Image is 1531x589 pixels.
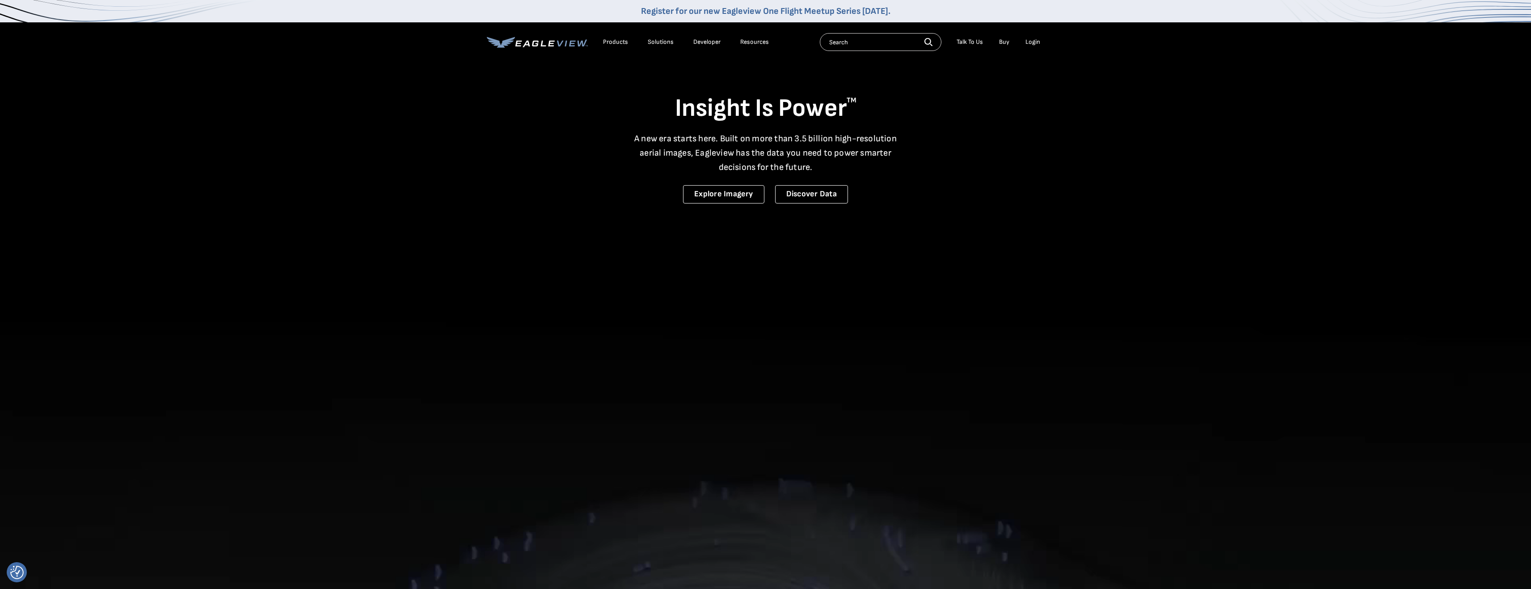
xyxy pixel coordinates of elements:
div: Products [603,38,628,46]
a: Discover Data [775,185,848,203]
div: Resources [740,38,769,46]
a: Register for our new Eagleview One Flight Meetup Series [DATE]. [641,6,890,17]
a: Buy [999,38,1009,46]
button: Consent Preferences [10,566,24,579]
sup: TM [847,96,856,105]
img: Revisit consent button [10,566,24,579]
p: A new era starts here. Built on more than 3.5 billion high-resolution aerial images, Eagleview ha... [629,131,903,174]
div: Login [1025,38,1040,46]
div: Solutions [648,38,674,46]
a: Explore Imagery [683,185,764,203]
h1: Insight Is Power [487,93,1045,124]
input: Search [820,33,941,51]
div: Talk To Us [957,38,983,46]
a: Developer [693,38,721,46]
